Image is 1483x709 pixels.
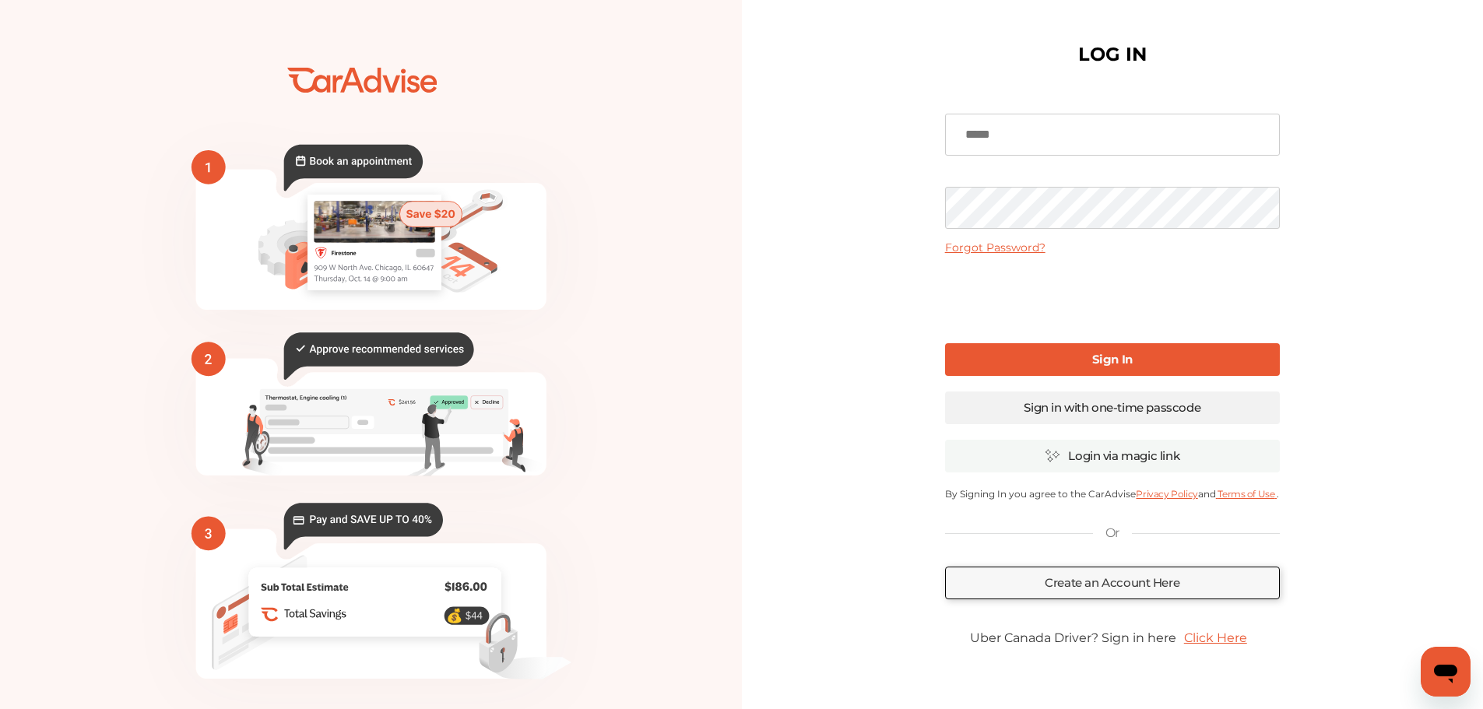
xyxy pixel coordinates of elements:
[1136,488,1197,500] a: Privacy Policy
[1078,47,1147,62] h1: LOG IN
[446,608,463,624] text: 💰
[945,391,1280,424] a: Sign in with one-time passcode
[1421,647,1471,697] iframe: Button to launch messaging window
[1176,623,1255,653] a: Click Here
[994,267,1231,328] iframe: reCAPTCHA
[1105,525,1119,542] p: Or
[1216,488,1277,500] a: Terms of Use
[945,440,1280,472] a: Login via magic link
[1045,448,1060,463] img: magic_icon.32c66aac.svg
[945,343,1280,376] a: Sign In
[945,488,1280,500] p: By Signing In you agree to the CarAdvise and .
[945,240,1045,254] a: Forgot Password?
[970,630,1176,645] span: Uber Canada Driver? Sign in here
[1092,352,1133,367] b: Sign In
[945,567,1280,599] a: Create an Account Here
